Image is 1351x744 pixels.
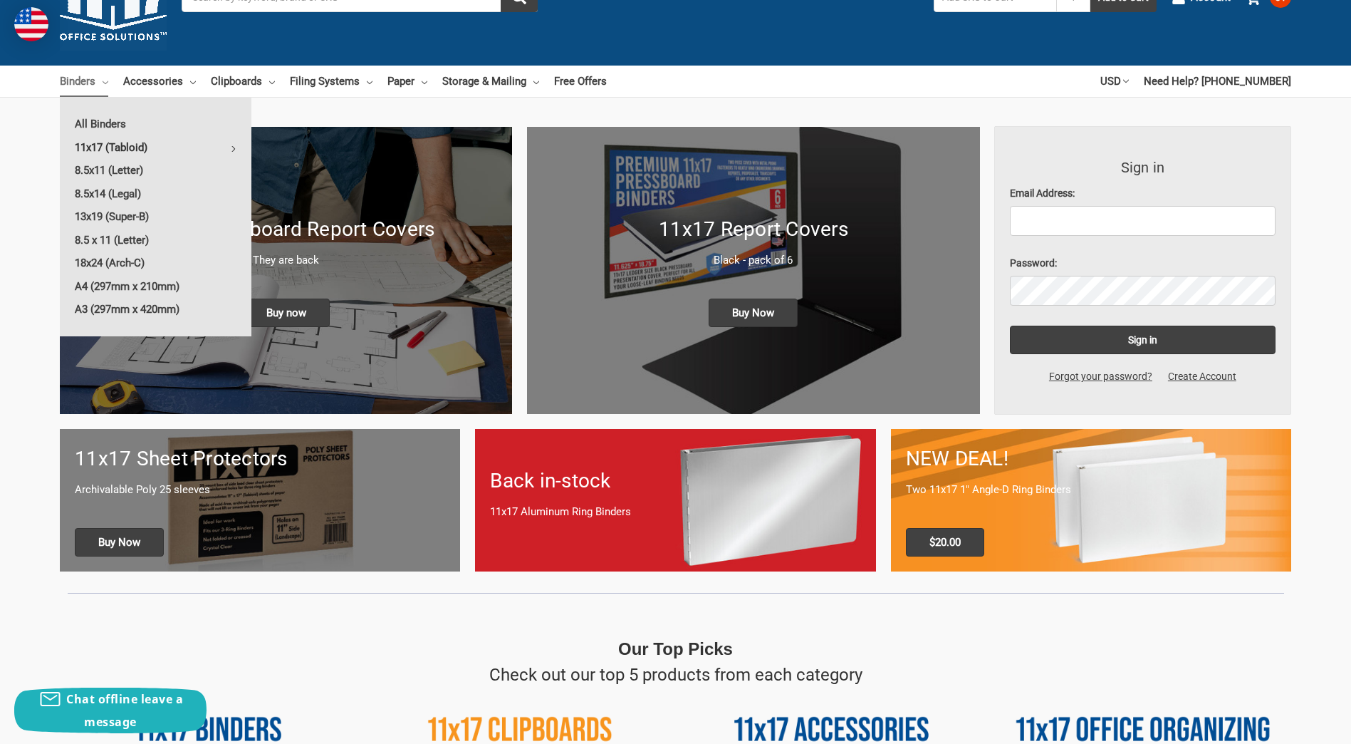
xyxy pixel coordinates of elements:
a: Clipboards [211,66,275,97]
a: Back in-stock 11x17 Aluminum Ring Binders [475,429,875,571]
label: Email Address: [1010,186,1276,201]
span: Buy now [243,299,330,327]
a: 8.5x14 (Legal) [60,182,251,205]
a: USD [1100,66,1129,97]
a: 8.5x11 (Letter) [60,159,251,182]
a: Create Account [1160,369,1244,384]
a: Free Offers [554,66,607,97]
a: Storage & Mailing [442,66,539,97]
a: 11x17 sheet protectors 11x17 Sheet Protectors Archivalable Poly 25 sleeves Buy Now [60,429,460,571]
img: duty and tax information for United States [14,7,48,41]
a: All Binders [60,113,251,135]
a: 11x17 (Tabloid) [60,136,251,159]
p: Our Top Picks [618,636,733,662]
a: A3 (297mm x 420mm) [60,298,251,321]
img: 11x17 Report Covers [527,127,979,414]
span: Buy Now [75,528,164,557]
a: 13x19 (Super-B) [60,205,251,228]
img: New 11x17 Pressboard Binders [60,127,512,414]
h1: 11x17 Pressboard Report Covers [75,215,497,244]
h1: 11x17 Sheet Protectors [75,444,445,474]
span: Chat offline leave a message [66,691,183,730]
h1: Back in-stock [490,466,860,496]
a: 18x24 (Arch-C) [60,252,251,274]
p: Check out our top 5 products from each category [489,662,862,688]
a: Filing Systems [290,66,372,97]
a: 8.5 x 11 (Letter) [60,229,251,252]
a: Accessories [123,66,196,97]
a: 11x17 Binder 2-pack only $20.00 NEW DEAL! Two 11x17 1" Angle-D Ring Binders $20.00 [891,429,1291,571]
p: Archivalable Poly 25 sleeves [75,482,445,498]
p: 11x17 Aluminum Ring Binders [490,504,860,520]
a: Binders [60,66,108,97]
a: New 11x17 Pressboard Binders 11x17 Pressboard Report Covers They are back Buy now [60,127,512,414]
p: Two 11x17 1" Angle-D Ring Binders [906,482,1276,498]
label: Password: [1010,256,1276,271]
span: Buy Now [709,299,798,327]
p: Black - pack of 6 [542,252,964,269]
h3: Sign in [1010,157,1276,178]
a: Need Help? [PHONE_NUMBER] [1144,66,1291,97]
button: Chat offline leave a message [14,688,207,733]
span: $20.00 [906,528,984,557]
a: Forgot your password? [1041,369,1160,384]
a: A4 (297mm x 210mm) [60,275,251,298]
h1: 11x17 Report Covers [542,215,964,244]
a: Paper [387,66,427,97]
input: Sign in [1010,326,1276,354]
h1: NEW DEAL! [906,444,1276,474]
p: They are back [75,252,497,269]
a: 11x17 Report Covers 11x17 Report Covers Black - pack of 6 Buy Now [527,127,979,414]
